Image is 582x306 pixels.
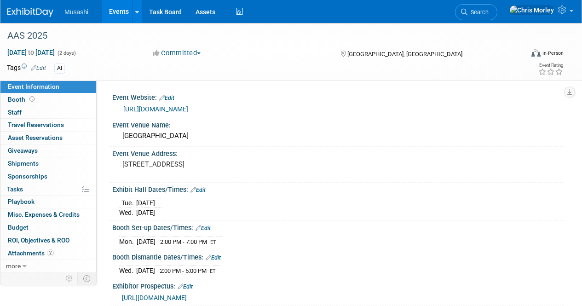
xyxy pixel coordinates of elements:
span: Booth [8,96,36,103]
span: [GEOGRAPHIC_DATA], [GEOGRAPHIC_DATA] [347,51,462,58]
a: Event Information [0,81,96,93]
span: Tasks [7,185,23,193]
a: Attachments2 [0,247,96,260]
span: Search [467,9,489,16]
div: Event Website: [112,91,564,103]
div: Event Venue Name: [112,118,564,130]
span: Musashi [64,8,88,16]
a: Tasks [0,183,96,196]
a: Shipments [0,157,96,170]
td: Mon. [119,237,137,246]
span: Attachments [8,249,54,257]
td: Tags [7,63,46,74]
div: Event Venue Address: [112,147,564,158]
a: Edit [178,283,193,290]
td: [DATE] [136,208,155,218]
span: Giveaways [8,147,38,154]
span: Booth not reserved yet [28,96,36,103]
span: ET [210,239,216,245]
img: ExhibitDay [7,8,53,17]
a: Asset Reservations [0,132,96,144]
span: 2:00 PM - 5:00 PM [160,267,207,274]
td: [DATE] [136,198,155,208]
span: more [6,262,21,270]
a: Edit [190,187,206,193]
a: Giveaways [0,144,96,157]
span: Staff [8,109,22,116]
div: Exhibit Hall Dates/Times: [112,183,564,195]
img: Format-Inperson.png [531,49,541,57]
td: Wed. [119,208,136,218]
a: Booth [0,93,96,106]
span: Asset Reservations [8,134,63,141]
a: Staff [0,106,96,119]
span: Misc. Expenses & Credits [8,211,80,218]
span: 2:00 PM - 7:00 PM [160,238,207,245]
div: In-Person [542,50,564,57]
div: Event Rating [538,63,563,68]
span: Playbook [8,198,35,205]
td: Toggle Event Tabs [78,272,97,284]
td: Wed. [119,266,136,276]
span: Shipments [8,160,39,167]
pre: [STREET_ADDRESS] [122,160,290,168]
span: Sponsorships [8,173,47,180]
a: Edit [196,225,211,231]
button: Committed [150,48,204,58]
a: Search [455,4,497,20]
a: [URL][DOMAIN_NAME] [122,294,187,301]
td: Tue. [119,198,136,208]
td: [DATE] [136,266,155,276]
span: to [27,49,35,56]
span: (2 days) [57,50,76,56]
a: [URL][DOMAIN_NAME] [123,105,188,113]
a: more [0,260,96,272]
a: Travel Reservations [0,119,96,131]
div: [GEOGRAPHIC_DATA] [119,129,557,143]
span: ET [210,268,216,274]
img: Chris Morley [509,5,554,15]
a: Playbook [0,196,96,208]
span: 2 [47,249,54,256]
td: [DATE] [137,237,156,246]
a: Edit [206,254,221,261]
span: Travel Reservations [8,121,64,128]
a: Edit [31,65,46,71]
span: [DATE] [DATE] [7,48,55,57]
div: AI [54,64,65,73]
a: Budget [0,221,96,234]
a: ROI, Objectives & ROO [0,234,96,247]
a: Sponsorships [0,170,96,183]
td: Personalize Event Tab Strip [62,272,78,284]
span: Event Information [8,83,59,90]
span: ROI, Objectives & ROO [8,237,69,244]
div: Booth Set-up Dates/Times: [112,221,564,233]
a: Edit [159,95,174,101]
div: Booth Dismantle Dates/Times: [112,250,564,262]
span: Budget [8,224,29,231]
div: AAS 2025 [4,28,516,44]
div: Event Format [482,48,564,62]
a: Misc. Expenses & Credits [0,208,96,221]
div: Exhibitor Prospectus: [112,279,564,291]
